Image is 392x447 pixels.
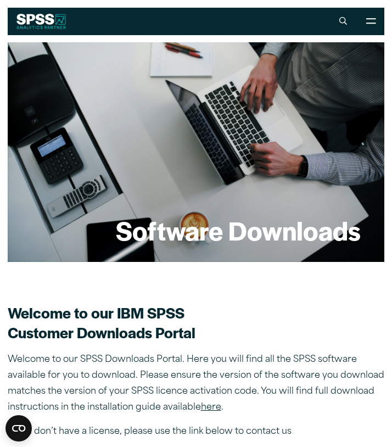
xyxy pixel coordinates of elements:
p: If you don’t have a license, please use the link below to contact us [8,424,385,440]
h2: Welcome to our IBM SPSS Customer Downloads Portal [8,303,385,343]
p: Welcome to our SPSS Downloads Portal. Here you will find all the SPSS software available for you ... [8,352,385,415]
img: SPSS White Logo [16,14,66,29]
h1: Software Downloads [116,213,361,247]
a: here [201,403,221,412]
button: Open CMP widget [5,415,32,442]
